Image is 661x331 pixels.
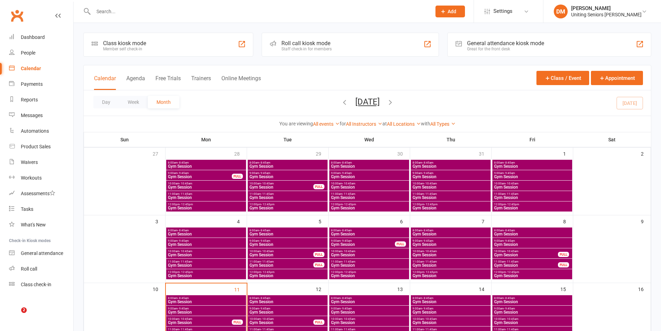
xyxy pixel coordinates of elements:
[168,192,245,196] span: 11:00am
[261,182,274,185] span: - 10:45am
[412,196,489,200] span: Gym Session
[412,206,489,210] span: Gym Session
[504,161,515,164] span: - 8:45am
[504,307,515,310] span: - 9:45am
[506,192,518,196] span: - 11:45am
[21,307,27,313] span: 2
[638,283,651,295] div: 16
[94,75,116,90] button: Calendar
[494,196,571,200] span: Gym Session
[331,300,408,304] span: Gym Session
[331,203,408,206] span: 12:00pm
[412,321,489,325] span: Gym Session
[412,182,489,185] span: 10:00am
[494,317,571,321] span: 10:00am
[412,250,489,253] span: 10:00am
[247,132,329,147] th: Tue
[9,76,73,92] a: Payments
[168,232,245,236] span: Gym Session
[179,192,192,196] span: - 11:45am
[168,172,232,175] span: 9:00am
[571,5,642,11] div: [PERSON_NAME]
[168,274,245,278] span: Gym Session
[494,232,571,236] span: Gym Session
[331,182,408,185] span: 10:00am
[563,215,573,227] div: 8
[493,3,512,19] span: Settings
[331,274,408,278] span: Gym Session
[355,97,380,107] button: [DATE]
[331,232,408,236] span: Gym Session
[9,277,73,292] a: Class kiosk mode
[412,203,489,206] span: 12:00pm
[168,307,245,310] span: 9:00am
[467,47,544,51] div: Great for the front desk
[259,161,270,164] span: - 8:45am
[494,229,571,232] span: 8:00am
[21,50,35,56] div: People
[9,261,73,277] a: Roll call
[387,121,421,127] a: All Locations
[21,97,38,102] div: Reports
[331,185,408,189] span: Gym Session
[249,297,326,300] span: 8:00am
[178,161,189,164] span: - 8:45am
[21,34,45,40] div: Dashboard
[9,123,73,139] a: Automations
[331,321,408,325] span: Gym Session
[166,132,247,147] th: Mon
[249,260,314,263] span: 11:00am
[494,242,571,247] span: Gym Session
[424,317,437,321] span: - 10:45am
[558,262,569,267] div: FULL
[261,192,274,196] span: - 11:45am
[412,175,489,179] span: Gym Session
[412,297,489,300] span: 8:00am
[346,121,382,127] a: All Instructors
[342,317,355,321] span: - 10:45am
[573,132,651,147] th: Sat
[331,263,408,267] span: Gym Session
[412,307,489,310] span: 9:00am
[259,307,270,310] span: - 9:45am
[506,260,518,263] span: - 11:45am
[412,232,489,236] span: Gym Session
[9,170,73,186] a: Workouts
[641,148,651,159] div: 2
[21,66,41,71] div: Calendar
[155,75,181,90] button: Free Trials
[397,148,410,159] div: 30
[331,317,408,321] span: 10:00am
[412,185,489,189] span: Gym Session
[168,250,245,253] span: 10:00am
[180,271,193,274] span: - 12:45pm
[21,222,46,227] div: What's New
[168,271,245,274] span: 12:00pm
[506,203,519,206] span: - 12:45pm
[424,182,437,185] span: - 10:45am
[316,283,328,295] div: 12
[249,161,326,164] span: 8:00am
[331,310,408,314] span: Gym Session
[331,271,408,274] span: 12:00pm
[9,155,73,170] a: Waivers
[331,172,408,175] span: 9:00am
[93,96,119,108] button: Day
[237,215,247,227] div: 4
[21,175,42,181] div: Workouts
[249,206,326,210] span: Gym Session
[259,297,270,300] span: - 8:45am
[249,192,326,196] span: 11:00am
[9,92,73,108] a: Reports
[412,239,489,242] span: 9:00am
[395,241,406,247] div: FULL
[331,260,408,263] span: 11:00am
[178,229,189,232] span: - 8:45am
[9,217,73,233] a: What's New
[249,310,326,314] span: Gym Session
[126,75,145,90] button: Agenda
[494,172,571,175] span: 9:00am
[506,271,519,274] span: - 12:45pm
[400,215,410,227] div: 6
[9,186,73,201] a: Assessments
